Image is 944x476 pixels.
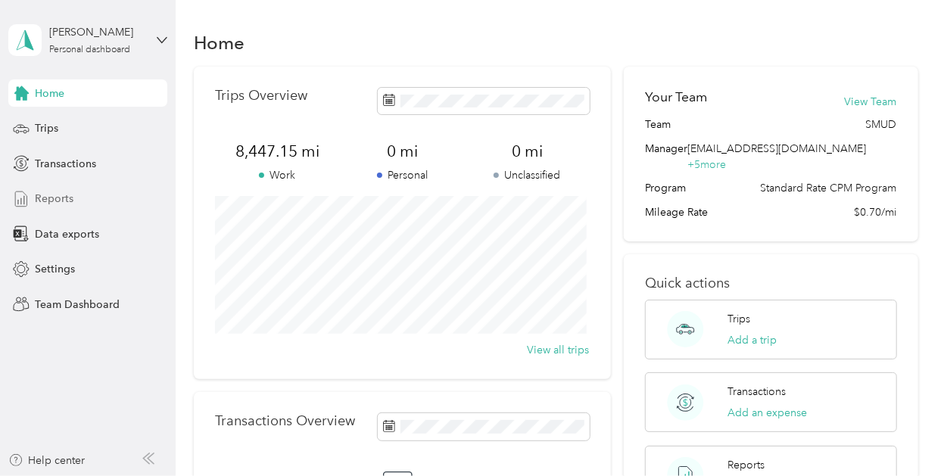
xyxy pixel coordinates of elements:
button: Add an expense [728,405,808,421]
h1: Home [194,35,245,51]
p: Personal [340,167,465,183]
span: 0 mi [465,141,590,162]
span: Standard Rate CPM Program [761,180,897,196]
p: Transactions Overview [215,413,355,429]
button: Help center [8,453,86,468]
span: Team [645,117,671,132]
h2: Your Team [645,88,707,107]
span: Reports [35,191,73,207]
div: [PERSON_NAME] [49,24,144,40]
span: Trips [35,120,58,136]
p: Work [215,167,340,183]
span: SMUD [866,117,897,132]
span: 0 mi [340,141,465,162]
p: Trips Overview [215,88,307,104]
span: Program [645,180,686,196]
span: Home [35,86,64,101]
span: $0.70/mi [855,204,897,220]
button: Add a trip [728,332,777,348]
span: Settings [35,261,75,277]
span: Team Dashboard [35,297,120,313]
span: Manager [645,141,687,173]
span: [EMAIL_ADDRESS][DOMAIN_NAME] [687,142,866,155]
span: Data exports [35,226,99,242]
p: Trips [728,311,751,327]
button: View Team [845,94,897,110]
p: Reports [728,457,765,473]
span: Mileage Rate [645,204,708,220]
span: + 5 more [687,158,726,171]
p: Quick actions [645,275,896,291]
div: Personal dashboard [49,45,130,54]
span: 8,447.15 mi [215,141,340,162]
span: Transactions [35,156,96,172]
p: Transactions [728,384,787,400]
p: Unclassified [465,167,590,183]
iframe: Everlance-gr Chat Button Frame [859,391,944,476]
button: View all trips [528,342,590,358]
